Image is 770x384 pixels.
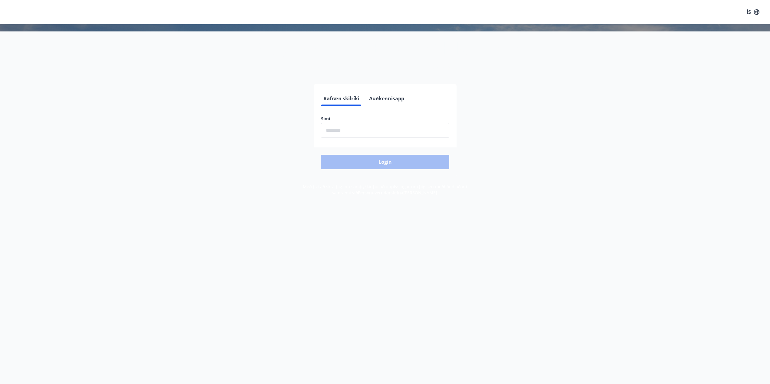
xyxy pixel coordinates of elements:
[358,190,403,195] a: Persónuverndarstefna
[743,7,763,18] button: ÍS
[290,64,480,72] span: Vinsamlegast skráðu þig inn með rafrænum skilríkjum eða Auðkennisappi.
[321,116,449,122] label: Sími
[321,91,362,106] button: Rafræn skilríki
[367,91,407,106] button: Auðkennisapp
[175,36,596,59] h1: Félagavefur, [GEOGRAPHIC_DATA]
[303,184,467,195] span: Með því að skrá þig inn samþykkir þú að upplýsingar um þig séu meðhöndlaðar í samræmi við [PERSON...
